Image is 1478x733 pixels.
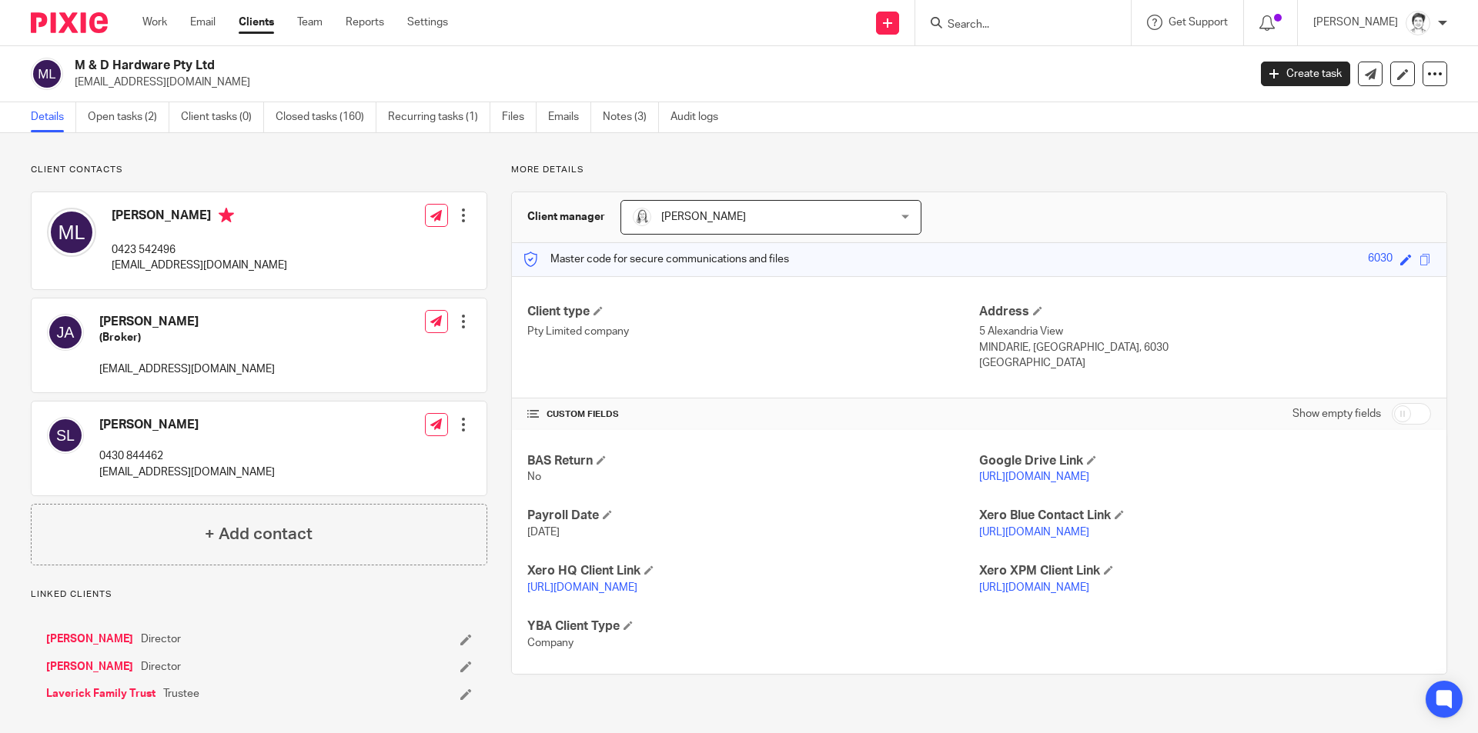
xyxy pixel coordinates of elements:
h4: Google Drive Link [979,453,1431,469]
a: Audit logs [670,102,730,132]
img: Eleanor%20Shakeshaft.jpg [633,208,651,226]
p: [GEOGRAPHIC_DATA] [979,355,1431,371]
p: [EMAIL_ADDRESS][DOMAIN_NAME] [112,258,287,273]
a: Client tasks (0) [181,102,264,132]
p: 5 Alexandria View [979,324,1431,339]
a: Laverick Family Trust [46,686,155,701]
p: More details [511,164,1447,176]
a: Team [297,15,323,30]
h4: Payroll Date [527,508,979,524]
img: svg%3E [47,417,84,454]
a: Work [142,15,167,30]
span: Get Support [1169,17,1228,28]
p: Pty Limited company [527,324,979,339]
a: [URL][DOMAIN_NAME] [979,582,1089,593]
p: Client contacts [31,164,487,176]
h2: M & D Hardware Pty Ltd [75,58,1005,74]
h3: Client manager [527,209,605,225]
h4: [PERSON_NAME] [99,417,275,433]
p: [EMAIL_ADDRESS][DOMAIN_NAME] [75,75,1238,90]
a: [PERSON_NAME] [46,631,133,647]
span: No [527,471,541,482]
p: [EMAIL_ADDRESS][DOMAIN_NAME] [99,465,275,480]
h4: [PERSON_NAME] [112,208,287,227]
i: Primary [219,208,234,223]
p: [PERSON_NAME] [1313,15,1398,30]
h5: (Broker) [99,330,275,345]
a: Files [502,102,537,132]
span: Trustee [163,686,199,701]
img: Pixie [31,12,108,33]
label: Show empty fields [1292,406,1381,421]
span: Director [141,659,181,675]
h4: + Add contact [205,522,313,546]
a: Create task [1261,62,1350,86]
img: svg%3E [47,314,84,351]
p: MINDARIE, [GEOGRAPHIC_DATA], 6030 [979,340,1431,355]
a: Settings [407,15,448,30]
span: Company [527,638,573,648]
span: [DATE] [527,527,560,538]
h4: Client type [527,304,979,320]
a: Open tasks (2) [88,102,169,132]
p: [EMAIL_ADDRESS][DOMAIN_NAME] [99,362,275,377]
a: Details [31,102,76,132]
span: [PERSON_NAME] [661,212,746,222]
p: Linked clients [31,588,487,601]
h4: [PERSON_NAME] [99,314,275,330]
a: [URL][DOMAIN_NAME] [527,582,637,593]
a: Email [190,15,216,30]
a: Notes (3) [603,102,659,132]
img: svg%3E [31,58,63,90]
img: svg%3E [47,208,96,257]
p: Master code for secure communications and files [523,252,789,267]
a: Closed tasks (160) [276,102,376,132]
h4: BAS Return [527,453,979,469]
p: 0430 844462 [99,448,275,464]
h4: YBA Client Type [527,618,979,635]
h4: Xero XPM Client Link [979,563,1431,579]
h4: CUSTOM FIELDS [527,408,979,421]
img: Julie%20Wainwright.jpg [1406,11,1430,35]
a: [URL][DOMAIN_NAME] [979,471,1089,482]
div: 6030 [1368,251,1393,268]
h4: Xero Blue Contact Link [979,508,1431,524]
span: Director [141,631,181,647]
p: 0423 542496 [112,242,287,258]
a: [PERSON_NAME] [46,659,133,675]
h4: Xero HQ Client Link [527,563,979,579]
a: [URL][DOMAIN_NAME] [979,527,1089,538]
input: Search [946,18,1085,32]
a: Clients [239,15,274,30]
a: Recurring tasks (1) [388,102,490,132]
h4: Address [979,304,1431,320]
a: Reports [346,15,384,30]
a: Emails [548,102,591,132]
